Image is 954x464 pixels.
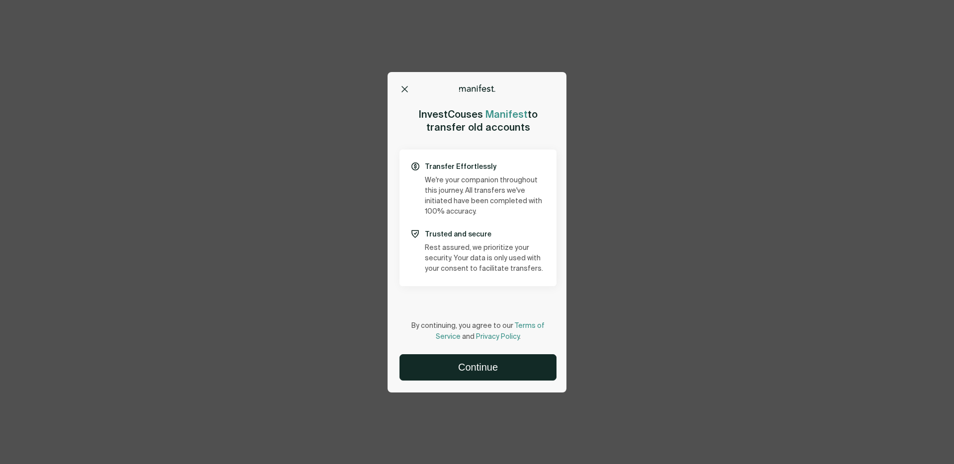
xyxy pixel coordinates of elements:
[425,175,545,217] p: We're your companion throughout this journey. All transfers we've initiated have been completed w...
[400,355,556,380] button: Continue
[425,161,545,171] p: Transfer Effortlessly
[485,108,528,121] span: Manifest
[399,320,556,342] p: By continuing, you agree to our and .
[425,243,545,274] p: Rest assured, we prioritize your security. Your data is only used with your consent to facilitate...
[419,108,461,121] span: InvestCo
[419,108,538,134] h2: uses to transfer old accounts
[476,333,519,340] a: Privacy Policy
[425,229,545,239] p: Trusted and secure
